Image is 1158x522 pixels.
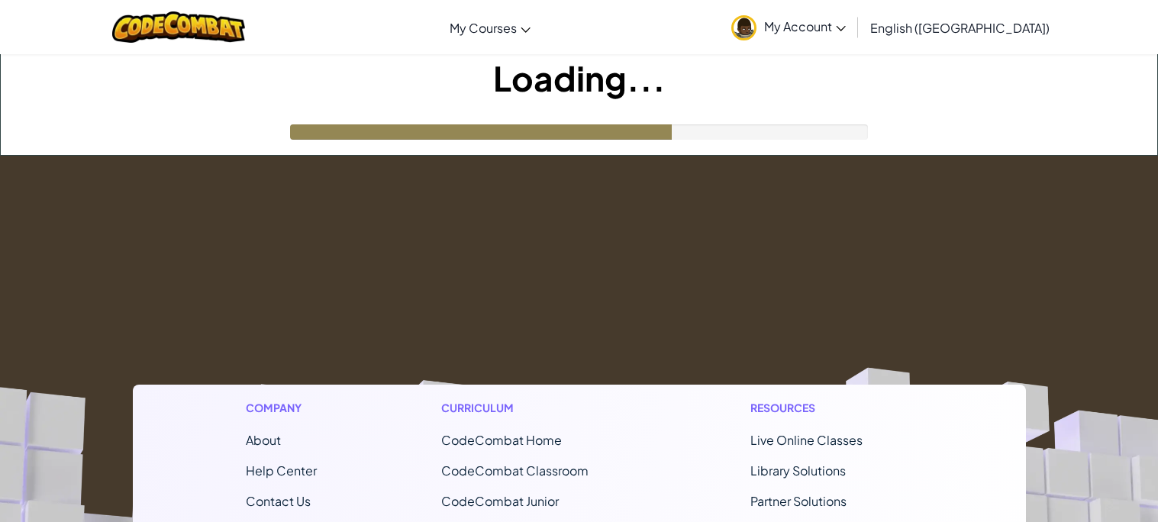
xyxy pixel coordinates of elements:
[450,20,517,36] span: My Courses
[750,400,913,416] h1: Resources
[731,15,756,40] img: avatar
[441,462,589,478] a: CodeCombat Classroom
[246,493,311,509] span: Contact Us
[750,493,847,509] a: Partner Solutions
[750,462,846,478] a: Library Solutions
[863,7,1057,48] a: English ([GEOGRAPHIC_DATA])
[764,18,846,34] span: My Account
[442,7,538,48] a: My Courses
[112,11,246,43] img: CodeCombat logo
[724,3,853,51] a: My Account
[441,493,559,509] a: CodeCombat Junior
[246,462,317,478] a: Help Center
[441,400,626,416] h1: Curriculum
[246,400,317,416] h1: Company
[246,432,281,448] a: About
[870,20,1050,36] span: English ([GEOGRAPHIC_DATA])
[1,54,1157,101] h1: Loading...
[750,432,863,448] a: Live Online Classes
[441,432,562,448] span: CodeCombat Home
